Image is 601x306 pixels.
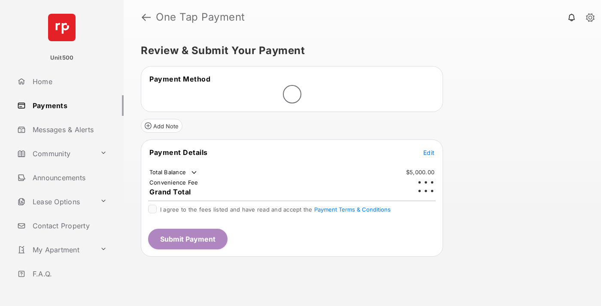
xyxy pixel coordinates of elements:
[48,14,76,41] img: svg+xml;base64,PHN2ZyB4bWxucz0iaHR0cDovL3d3dy53My5vcmcvMjAwMC9zdmciIHdpZHRoPSI2NCIgaGVpZ2h0PSI2NC...
[314,206,391,213] button: I agree to the fees listed and have read and accept the
[14,264,124,284] a: F.A.Q.
[141,119,182,133] button: Add Note
[149,148,208,157] span: Payment Details
[14,215,124,236] a: Contact Property
[160,206,391,213] span: I agree to the fees listed and have read and accept the
[50,54,74,62] p: Unit500
[149,168,198,177] td: Total Balance
[148,229,228,249] button: Submit Payment
[149,179,199,186] td: Convenience Fee
[149,188,191,196] span: Grand Total
[149,75,210,83] span: Payment Method
[423,148,434,157] button: Edit
[14,239,97,260] a: My Apartment
[14,167,124,188] a: Announcements
[14,119,124,140] a: Messages & Alerts
[14,143,97,164] a: Community
[14,191,97,212] a: Lease Options
[14,71,124,92] a: Home
[423,149,434,156] span: Edit
[406,168,435,176] td: $5,000.00
[156,12,245,22] strong: One Tap Payment
[141,45,577,56] h5: Review & Submit Your Payment
[14,95,124,116] a: Payments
